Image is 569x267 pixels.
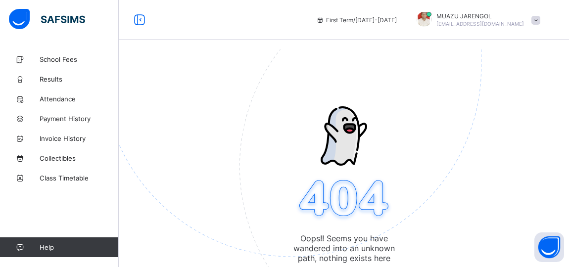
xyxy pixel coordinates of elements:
[40,75,119,83] span: Results
[9,9,85,30] img: safsims
[534,232,564,262] button: Open asap
[316,16,397,24] span: session/term information
[40,134,119,142] span: Invoice History
[407,12,545,28] div: MUAZUJARENGOL
[436,21,524,27] span: [EMAIL_ADDRESS][DOMAIN_NAME]
[40,243,118,251] span: Help
[40,115,119,123] span: Payment History
[40,154,119,162] span: Collectibles
[40,55,119,63] span: School Fees
[40,174,119,182] span: Class Timetable
[436,12,524,20] span: MUAZU JARENGOL
[40,95,119,103] span: Attendance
